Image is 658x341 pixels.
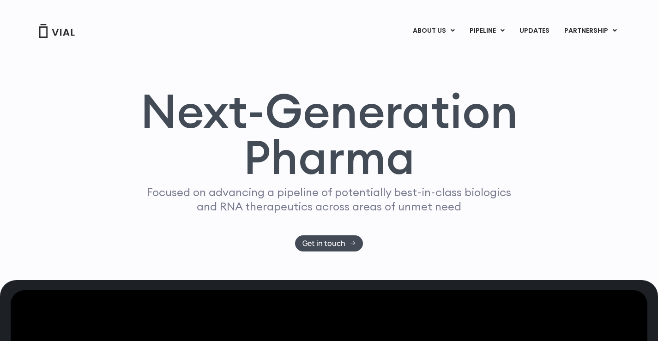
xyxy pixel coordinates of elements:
[557,23,624,39] a: PARTNERSHIPMenu Toggle
[405,23,462,39] a: ABOUT USMenu Toggle
[462,23,512,39] a: PIPELINEMenu Toggle
[143,185,515,214] p: Focused on advancing a pipeline of potentially best-in-class biologics and RNA therapeutics acros...
[295,235,363,251] a: Get in touch
[512,23,556,39] a: UPDATES
[38,24,75,38] img: Vial Logo
[302,240,345,247] span: Get in touch
[129,88,529,181] h1: Next-Generation Pharma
